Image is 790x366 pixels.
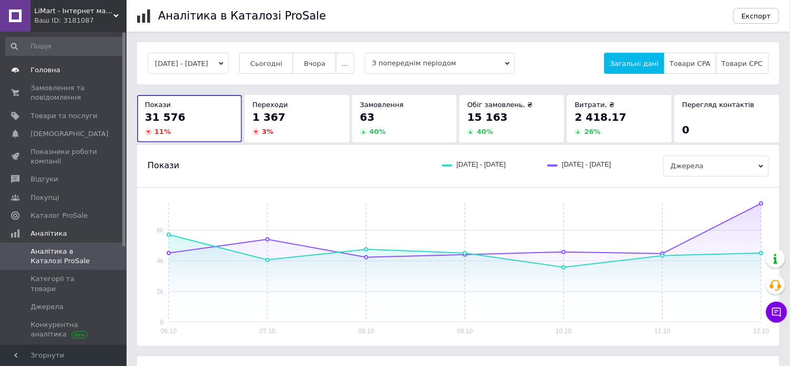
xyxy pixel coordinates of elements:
[360,111,375,123] span: 63
[467,101,533,109] span: Обіг замовлень, ₴
[31,65,60,75] span: Головна
[34,6,113,16] span: LiMart - Інтернет магазин аксесуарів
[31,111,98,121] span: Товари та послуги
[655,328,671,335] text: 11.10
[157,257,164,265] text: 4k
[742,12,772,20] span: Експорт
[253,111,286,123] span: 1 367
[31,274,98,293] span: Категорії та товари
[342,60,348,68] span: ...
[336,53,354,74] button: ...
[663,156,769,177] span: Джерела
[31,193,59,203] span: Покупці
[148,160,179,171] span: Покази
[359,328,374,335] text: 08.10
[155,128,171,136] span: 11 %
[157,288,164,295] text: 2k
[360,101,404,109] span: Замовлення
[157,227,164,234] text: 6k
[370,128,386,136] span: 40 %
[31,247,98,266] span: Аналітика в Каталозі ProSale
[716,53,769,74] button: Товари CPC
[31,83,98,102] span: Замовлення та повідомлення
[457,328,473,335] text: 09.10
[31,129,109,139] span: [DEMOGRAPHIC_DATA]
[31,320,98,339] span: Конкурентна аналітика
[160,319,163,326] text: 0
[31,147,98,166] span: Показники роботи компанії
[365,53,515,74] span: З попереднім періодом
[31,175,58,184] span: Відгуки
[145,111,186,123] span: 31 576
[734,8,780,24] button: Експорт
[477,128,493,136] span: 40 %
[148,53,229,74] button: [DATE] - [DATE]
[467,111,508,123] span: 15 163
[670,60,710,68] span: Товари CPA
[575,101,615,109] span: Витрати, ₴
[575,111,627,123] span: 2 418.17
[754,328,769,335] text: 12.10
[239,53,294,74] button: Сьогодні
[293,53,336,74] button: Вчора
[31,229,67,238] span: Аналітика
[5,37,124,56] input: Пошук
[304,60,325,68] span: Вчора
[161,328,177,335] text: 06.10
[259,328,275,335] text: 07.10
[31,211,88,220] span: Каталог ProSale
[664,53,716,74] button: Товари CPA
[682,101,755,109] span: Перегляд контактів
[31,302,63,312] span: Джерела
[766,302,787,323] button: Чат з покупцем
[722,60,763,68] span: Товари CPC
[34,16,127,25] div: Ваш ID: 3181087
[158,9,326,22] h1: Аналітика в Каталозі ProSale
[584,128,601,136] span: 26 %
[556,328,572,335] text: 10.10
[253,101,288,109] span: Переходи
[682,123,690,136] span: 0
[251,60,283,68] span: Сьогодні
[145,101,171,109] span: Покази
[604,53,664,74] button: Загальні дані
[610,60,659,68] span: Загальні дані
[262,128,274,136] span: 3 %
